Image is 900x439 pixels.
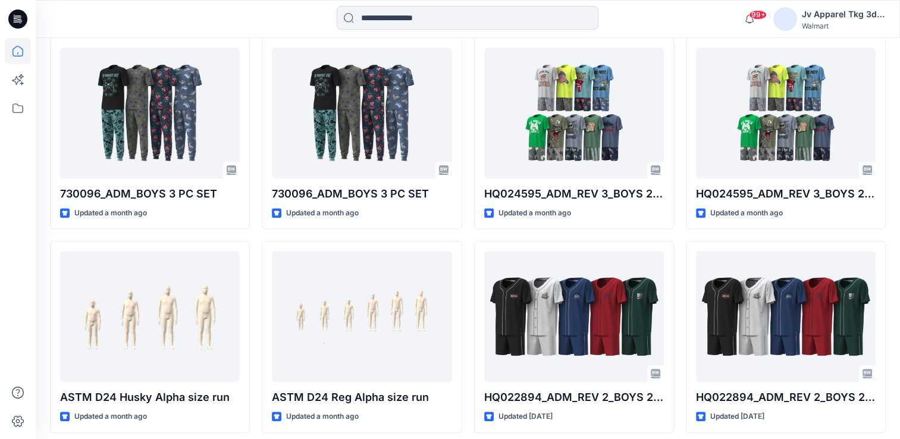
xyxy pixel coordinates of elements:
a: HQ022894_ADM_REV 2_BOYS 2 PC SET [696,251,876,382]
p: Updated a month ago [286,410,359,423]
p: Updated a month ago [286,207,359,219]
a: HQ022894_ADM_REV 2_BOYS 2 PC SET [484,251,664,382]
span: 99+ [749,10,767,20]
p: ASTM D24 Reg Alpha size run [272,389,451,406]
a: HQ024595_ADM_REV 3_BOYS 2 PC SET [484,48,664,178]
a: ASTM D24 Reg Alpha size run [272,251,451,382]
p: HQ024595_ADM_REV 3_BOYS 2 PC SET [696,186,876,202]
p: Updated a month ago [710,207,783,219]
div: Walmart [802,21,885,30]
a: HQ024595_ADM_REV 3_BOYS 2 PC SET [696,48,876,178]
p: HQ022894_ADM_REV 2_BOYS 2 PC SET [696,389,876,406]
p: 730096_ADM_BOYS 3 PC SET [272,186,451,202]
p: Updated [DATE] [498,410,553,423]
p: Updated a month ago [74,410,147,423]
p: HQ022894_ADM_REV 2_BOYS 2 PC SET [484,389,664,406]
p: 730096_ADM_BOYS 3 PC SET [60,186,240,202]
p: ASTM D24 Husky Alpha size run [60,389,240,406]
p: Updated a month ago [74,207,147,219]
p: Updated [DATE] [710,410,764,423]
a: 730096_ADM_BOYS 3 PC SET [60,48,240,178]
img: avatar [773,7,797,31]
div: Jv Apparel Tkg 3d Group [802,7,885,21]
p: Updated a month ago [498,207,571,219]
p: HQ024595_ADM_REV 3_BOYS 2 PC SET [484,186,664,202]
a: ASTM D24 Husky Alpha size run [60,251,240,382]
a: 730096_ADM_BOYS 3 PC SET [272,48,451,178]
